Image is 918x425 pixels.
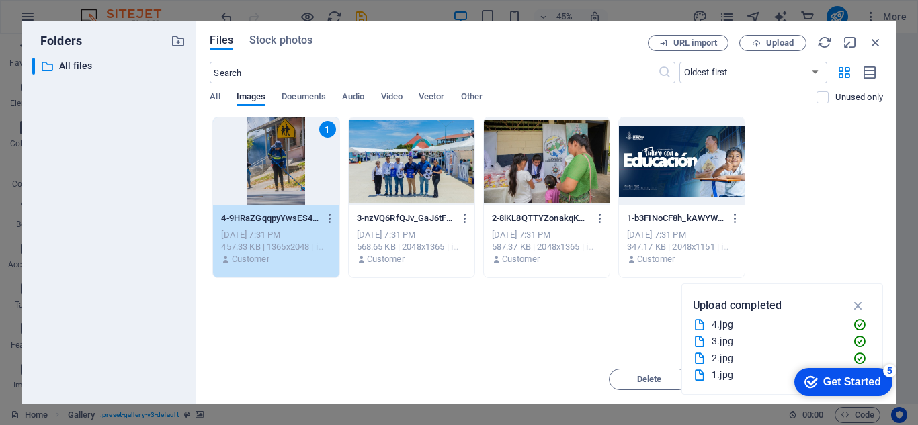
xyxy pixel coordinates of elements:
[36,15,94,27] div: Get Started
[766,39,794,47] span: Upload
[221,241,331,253] div: 457.33 KB | 1365x2048 | image/jpeg
[367,253,405,265] p: Customer
[59,58,161,74] p: All files
[648,35,728,51] button: URL import
[835,91,883,103] p: Displays only files that are not in use on the website. Files added during this session can still...
[739,35,806,51] button: Upload
[609,369,690,390] button: Delete
[221,229,331,241] div: [DATE] 7:31 PM
[843,35,858,50] i: Minimize
[357,241,466,253] div: 568.65 KB | 2048x1365 | image/jpeg
[32,32,82,50] p: Folders
[637,375,662,383] span: Delete
[461,89,483,107] span: Other
[637,253,675,265] p: Customer
[712,334,842,349] div: 3.jpg
[357,212,454,224] p: 3-nzVQ6RfQJv_GaJ6tFxbFRg.jpg
[282,89,326,107] span: Documents
[673,39,717,47] span: URL import
[357,229,466,241] div: [DATE] 7:31 PM
[492,212,589,224] p: 2-8iKL8QTTYZonakqKcAQd1Q.jpg
[232,253,269,265] p: Customer
[342,89,364,107] span: Audio
[210,62,657,83] input: Search
[7,7,106,35] div: Get Started 5 items remaining, 0% complete
[171,34,185,48] i: Create new folder
[249,32,312,48] span: Stock photos
[817,35,832,50] i: Reload
[210,32,233,48] span: Files
[492,229,601,241] div: [DATE] 7:31 PM
[381,89,403,107] span: Video
[319,121,336,138] div: 1
[237,89,266,107] span: Images
[32,58,35,75] div: ​
[627,229,737,241] div: [DATE] 7:31 PM
[693,297,782,314] p: Upload completed
[712,367,842,383] div: 1.jpg
[96,3,110,16] div: 5
[868,35,883,50] i: Close
[210,89,220,107] span: All
[221,212,319,224] p: 4-9HRaZGqqpyYwsES4MUH28A.jpg
[492,241,601,253] div: 587.37 KB | 2048x1365 | image/jpeg
[627,212,724,224] p: 1-b3FINoCF8h_kAWYWOgzzgg.jpg
[502,253,540,265] p: Customer
[627,241,737,253] div: 347.17 KB | 2048x1151 | image/jpeg
[712,317,842,332] div: 4.jpg
[419,89,445,107] span: Vector
[712,350,842,366] div: 2.jpg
